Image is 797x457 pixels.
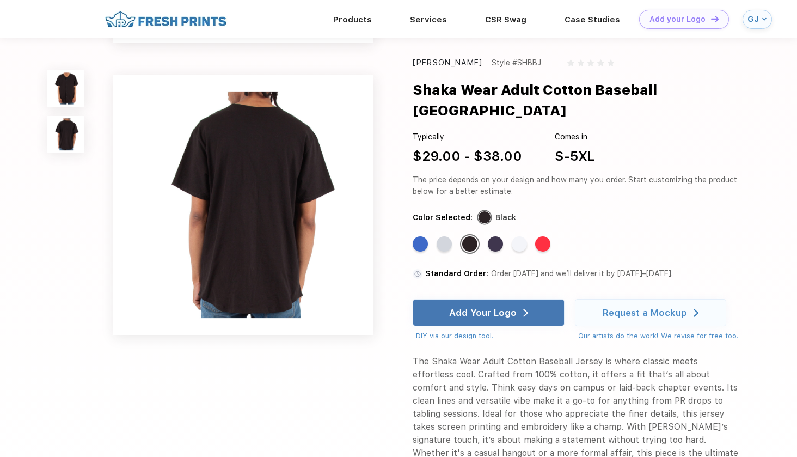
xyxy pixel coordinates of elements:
[47,70,83,107] img: func=resize&h=100
[413,147,522,166] div: $29.00 - $38.00
[578,59,584,66] img: gray_star.svg
[555,147,595,166] div: S-5XL
[488,236,503,252] div: Navy
[512,236,527,252] div: White
[578,331,738,342] div: Our artists do the work! We revise for free too.
[47,116,83,153] img: func=resize&h=100
[413,236,428,252] div: Royal
[597,59,604,66] img: gray_star.svg
[437,236,452,252] div: Heather Grey
[711,16,719,22] img: DT
[495,211,516,223] div: Black
[535,236,550,252] div: Red
[649,15,706,24] div: Add your Logo
[523,309,528,317] img: white arrow
[416,331,564,342] div: DIY via our design tool.
[413,211,473,223] div: Color Selected:
[492,57,541,68] div: Style #SHBBJ
[491,269,673,278] span: Order [DATE] and we’ll deliver it by [DATE]–[DATE].
[462,236,477,252] div: Black
[485,15,526,25] a: CSR Swag
[762,17,767,21] img: arrow_down_blue.svg
[747,15,759,24] div: GJ
[102,10,230,29] img: fo%20logo%202.webp
[555,131,595,143] div: Comes in
[413,57,482,68] div: [PERSON_NAME]
[587,59,594,66] img: gray_star.svg
[333,15,372,25] a: Products
[425,269,488,278] span: Standard Order:
[410,15,447,25] a: Services
[413,79,771,121] div: Shaka Wear Adult Cotton Baseball [GEOGRAPHIC_DATA]
[113,75,373,335] img: func=resize&h=640
[449,307,517,318] div: Add Your Logo
[567,59,574,66] img: gray_star.svg
[608,59,614,66] img: gray_star.svg
[603,307,687,318] div: Request a Mockup
[413,269,422,278] img: standard order
[413,174,739,197] div: The price depends on your design and how many you order. Start customizing the product below for ...
[694,309,698,317] img: white arrow
[413,131,522,143] div: Typically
